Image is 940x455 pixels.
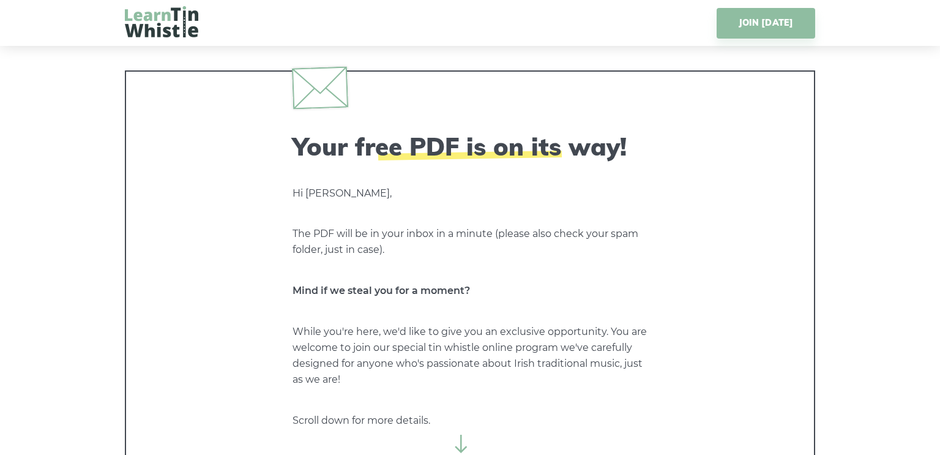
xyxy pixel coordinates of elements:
p: Hi [PERSON_NAME], [293,186,647,201]
h2: Your free PDF is on its way! [293,132,647,161]
a: JOIN [DATE] [717,8,815,39]
img: envelope.svg [292,66,348,109]
p: The PDF will be in your inbox in a minute (please also check your spam folder, just in case). [293,226,647,258]
img: LearnTinWhistle.com [125,6,198,37]
p: While you're here, we'd like to give you an exclusive opportunity. You are welcome to join our sp... [293,324,647,388]
strong: Mind if we steal you for a moment? [293,285,470,296]
p: Scroll down for more details. [293,413,647,429]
